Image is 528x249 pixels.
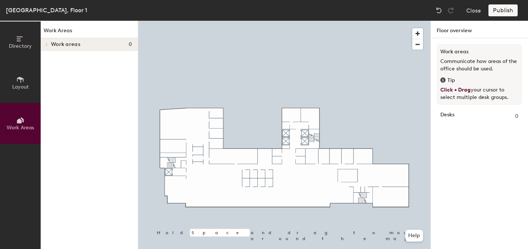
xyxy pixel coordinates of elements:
[440,112,454,120] strong: Desks
[440,48,518,56] h3: Work areas
[440,58,518,73] p: Communicate how areas of the office should be used.
[440,86,518,101] p: your cursor to select multiple desk groups.
[12,84,29,90] span: Layout
[515,112,518,120] span: 0
[431,21,528,38] h1: Floor overview
[440,76,518,84] div: Tip
[7,124,34,131] span: Work Areas
[9,43,32,49] span: Directory
[405,230,423,242] button: Help
[41,27,138,38] h1: Work Areas
[129,41,132,47] span: 0
[466,4,481,16] button: Close
[51,41,80,47] span: Work areas
[435,7,443,14] img: Undo
[440,87,471,93] span: Click + Drag
[6,6,87,15] div: [GEOGRAPHIC_DATA], Floor 1
[447,7,454,14] img: Redo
